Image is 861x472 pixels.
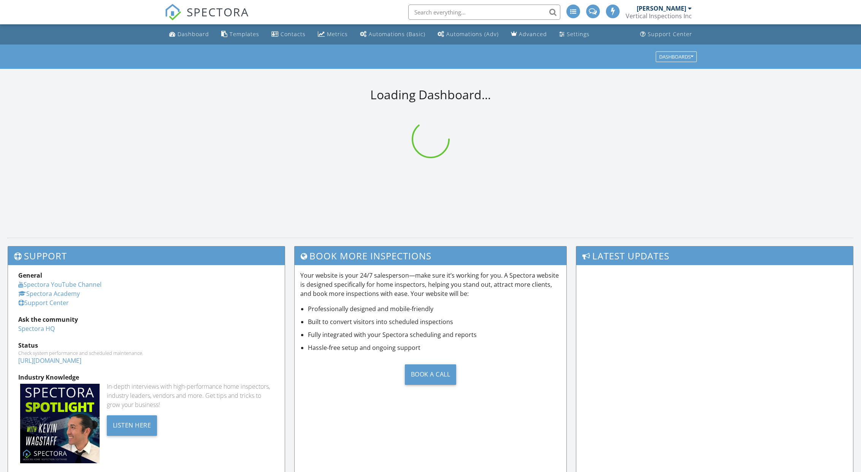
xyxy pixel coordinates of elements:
a: Templates [218,27,262,41]
h3: Book More Inspections [295,246,567,265]
div: Dashboard [178,30,209,38]
div: Dashboards [659,54,693,59]
li: Professionally designed and mobile-friendly [308,304,561,313]
img: The Best Home Inspection Software - Spectora [165,4,181,21]
button: Dashboards [656,51,697,62]
img: Spectoraspolightmain [20,384,100,463]
div: Industry Knowledge [18,373,274,382]
li: Hassle-free setup and ongoing support [308,343,561,352]
div: Status [18,341,274,350]
strong: General [18,271,42,280]
a: Spectora HQ [18,324,55,333]
div: Ask the community [18,315,274,324]
a: Spectora Academy [18,289,80,298]
a: Contacts [268,27,309,41]
h3: Support [8,246,285,265]
a: Advanced [508,27,550,41]
div: Automations (Adv) [446,30,499,38]
a: Settings [556,27,593,41]
li: Built to convert visitors into scheduled inspections [308,317,561,326]
a: Automations (Basic) [357,27,428,41]
a: Metrics [315,27,351,41]
input: Search everything... [408,5,560,20]
div: In-depth interviews with high-performance home inspectors, industry leaders, vendors and more. Ge... [107,382,274,409]
div: Support Center [648,30,692,38]
a: Support Center [637,27,695,41]
div: Metrics [327,30,348,38]
div: [PERSON_NAME] [637,5,686,12]
li: Fully integrated with your Spectora scheduling and reports [308,330,561,339]
a: Book a Call [300,358,561,391]
span: SPECTORA [187,4,249,20]
div: Settings [567,30,590,38]
div: Templates [230,30,259,38]
a: Listen Here [107,421,157,429]
a: [URL][DOMAIN_NAME] [18,356,81,365]
div: Book a Call [405,364,457,385]
a: Support Center [18,299,69,307]
div: Check system performance and scheduled maintenance. [18,350,274,356]
h3: Latest Updates [576,246,853,265]
div: Listen Here [107,415,157,436]
a: Dashboard [166,27,212,41]
a: Spectora YouTube Channel [18,280,101,289]
a: Automations (Advanced) [434,27,502,41]
div: Advanced [519,30,547,38]
a: SPECTORA [165,10,249,26]
p: Your website is your 24/7 salesperson—make sure it’s working for you. A Spectora website is desig... [300,271,561,298]
div: Vertical Inspections Inc [626,12,692,20]
div: Automations (Basic) [369,30,425,38]
div: Contacts [281,30,306,38]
